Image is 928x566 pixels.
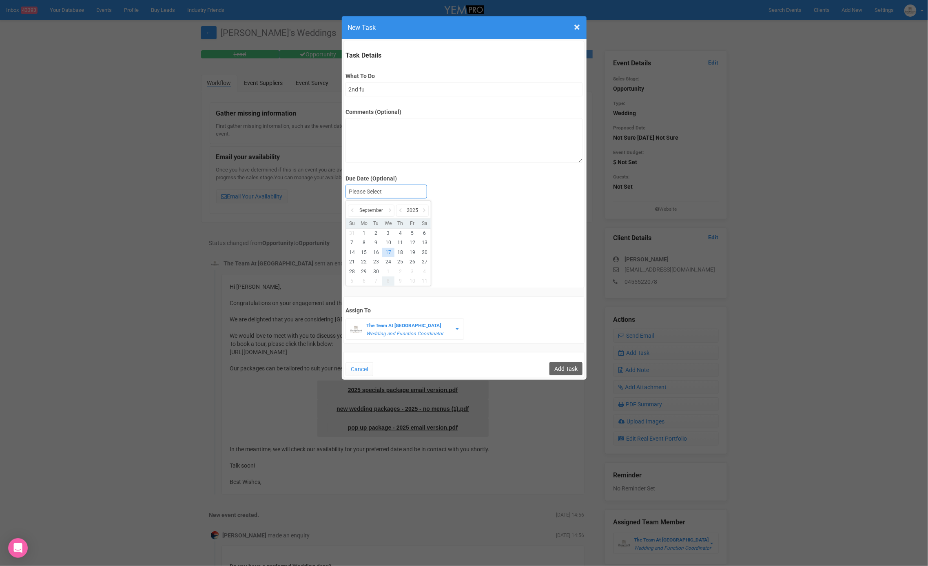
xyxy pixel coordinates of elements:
label: Due Date (Optional) [346,174,582,183]
li: 3 [382,229,394,238]
li: 22 [358,257,370,267]
li: 7 [346,238,358,247]
li: 9 [394,276,407,286]
li: 7 [370,276,382,286]
li: 19 [406,248,419,257]
li: Tu [370,220,382,227]
label: What To Do [346,72,582,80]
li: 23 [370,257,382,267]
li: 8 [382,276,394,286]
input: Add Task [549,362,582,375]
li: 11 [419,276,431,286]
li: 4 [419,267,431,276]
li: 17 [382,248,394,257]
li: 31 [346,229,358,238]
li: 5 [406,229,419,238]
li: Fr [406,220,419,227]
li: 26 [406,257,419,267]
li: 28 [346,267,358,276]
li: We [382,220,394,227]
li: 4 [394,229,407,238]
div: Open Intercom Messenger [8,538,28,558]
label: Assign To [346,306,582,314]
li: 30 [370,267,382,276]
button: Cancel [346,362,373,376]
li: 14 [346,248,358,257]
li: 10 [406,276,419,286]
li: 3 [406,267,419,276]
legend: Task Details [346,51,582,60]
li: Mo [358,220,370,227]
li: 29 [358,267,370,276]
li: 12 [406,238,419,247]
h4: New Task [348,22,580,33]
li: 10 [382,238,394,247]
span: × [574,20,580,34]
img: BGLogo.jpg [350,323,362,336]
li: 21 [346,257,358,267]
li: 2 [370,229,382,238]
li: 11 [394,238,407,247]
li: 2 [394,267,407,276]
li: 1 [382,267,394,276]
li: 6 [358,276,370,286]
li: 18 [394,248,407,257]
li: 6 [419,229,431,238]
li: 13 [419,238,431,247]
em: Wedding and Function Coordinator [366,331,443,336]
li: 25 [394,257,407,267]
strong: The Team At [GEOGRAPHIC_DATA] [366,323,441,328]
li: Su [346,220,358,227]
li: Sa [419,220,431,227]
li: 27 [419,257,431,267]
li: 8 [358,238,370,247]
li: 5 [346,276,358,286]
li: 16 [370,248,382,257]
li: 9 [370,238,382,247]
span: 2025 [407,207,418,214]
li: 1 [358,229,370,238]
li: 20 [419,248,431,257]
li: 15 [358,248,370,257]
li: 24 [382,257,394,267]
li: Th [394,220,407,227]
span: September [359,207,383,214]
label: Comments (Optional) [346,108,582,116]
